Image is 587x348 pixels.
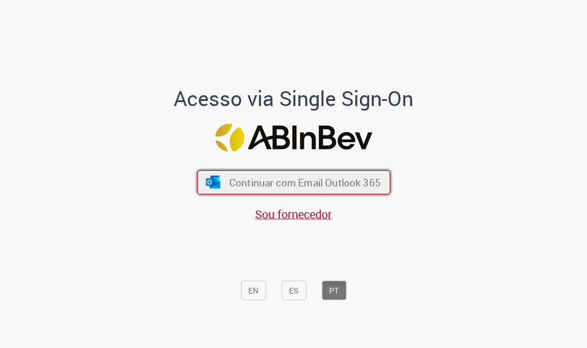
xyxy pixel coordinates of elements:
button: PT [322,281,346,300]
a: Sou fornecedor [255,206,332,222]
img: ícone Azure/Microsoft 360 [205,176,221,189]
button: ES [281,281,306,300]
button: EN [241,281,266,300]
img: Logo ABInBev [215,124,372,152]
button: ícone Azure/Microsoft 360 Continuar com Email Outlook 365 [197,170,390,194]
h1: Acesso via Single Sign-On [163,87,424,110]
span: Continuar com Email Outlook 365 [229,176,380,189]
